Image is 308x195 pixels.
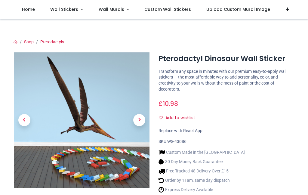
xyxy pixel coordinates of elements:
a: Pterodactyls [40,39,64,44]
span: 10.98 [163,99,178,108]
span: Upload Custom Mural Image [206,6,270,12]
span: Home [22,6,35,12]
span: Custom Wall Stickers [144,6,191,12]
span: Wall Murals [99,6,124,12]
li: Order by 11am, same day dispatch [159,177,245,184]
li: Express Delivery Available [159,187,245,193]
span: £ [159,99,178,108]
h1: Pterodactyl Dinosaur Wall Sticker [159,54,294,64]
li: Free Tracked 48 Delivery Over £15 [159,168,245,174]
span: WS-43086 [167,139,186,144]
i: Add to wishlist [159,116,163,120]
div: SKU: [159,139,294,145]
li: 30 Day Money Back Guarantee [159,159,245,165]
span: Previous [18,114,30,126]
a: Next [129,73,150,167]
p: Transform any space in minutes with our premium easy-to-apply wall stickers — the most affordable... [159,69,294,92]
a: Shop [24,39,34,44]
button: Add to wishlistAdd to wishlist [159,113,200,123]
div: Replace with React App. [159,128,294,134]
a: Previous [14,73,35,167]
img: Pterodactyl Dinosaur Wall Sticker [14,52,149,188]
span: Next [133,114,145,126]
li: Custom Made in the [GEOGRAPHIC_DATA] [159,149,245,156]
span: Wall Stickers [50,6,78,12]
